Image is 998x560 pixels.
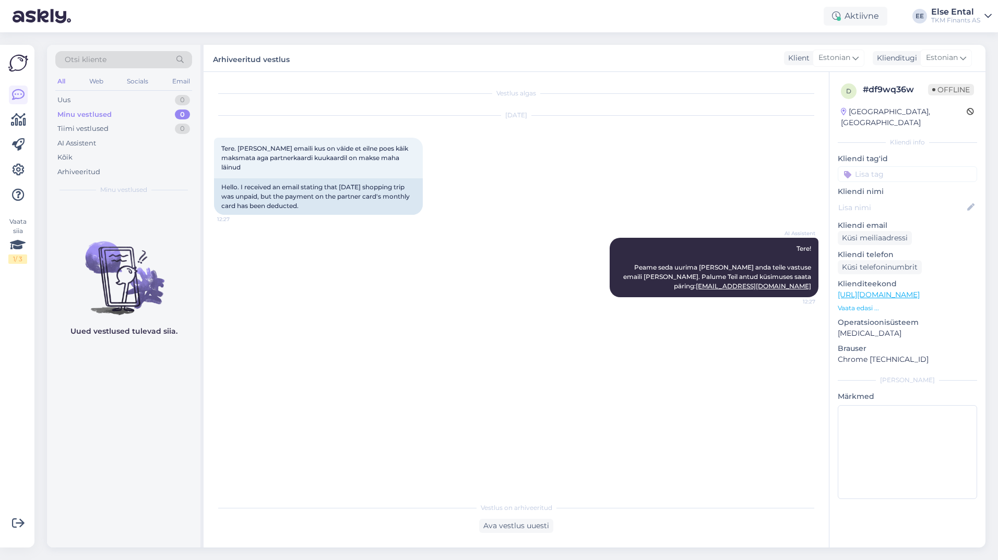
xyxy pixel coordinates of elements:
[838,202,965,213] input: Lisa nimi
[838,260,922,274] div: Küsi telefoninumbrit
[838,303,977,313] p: Vaata edasi ...
[841,106,967,128] div: [GEOGRAPHIC_DATA], [GEOGRAPHIC_DATA]
[696,282,811,290] a: [EMAIL_ADDRESS][DOMAIN_NAME]
[57,124,109,134] div: Tiimi vestlused
[838,231,912,245] div: Küsi meiliaadressi
[931,16,980,25] div: TKM Finants AS
[928,84,974,95] span: Offline
[838,278,977,289] p: Klienditeekond
[838,354,977,365] p: Chrome [TECHNICAL_ID]
[57,138,96,149] div: AI Assistent
[221,144,410,171] span: Tere. [PERSON_NAME] emaili kus on väide et eilne poes käik maksmata aga partnerkaardi kuukaardil ...
[824,7,887,26] div: Aktiivne
[8,254,27,264] div: 1 / 3
[8,217,27,264] div: Vaata siia
[838,153,977,164] p: Kliendi tag'id
[776,229,815,237] span: AI Assistent
[170,75,192,88] div: Email
[8,53,28,73] img: Askly Logo
[175,95,190,105] div: 0
[100,185,147,194] span: Minu vestlused
[838,220,977,231] p: Kliendi email
[65,54,106,65] span: Otsi kliente
[214,89,818,98] div: Vestlus algas
[846,87,851,95] span: d
[57,109,112,120] div: Minu vestlused
[818,52,850,64] span: Estonian
[838,328,977,339] p: [MEDICAL_DATA]
[838,343,977,354] p: Brauser
[479,519,553,533] div: Ava vestlus uuesti
[926,52,958,64] span: Estonian
[838,186,977,197] p: Kliendi nimi
[87,75,105,88] div: Web
[481,503,552,513] span: Vestlus on arhiveeritud
[838,166,977,182] input: Lisa tag
[838,290,920,299] a: [URL][DOMAIN_NAME]
[214,178,423,215] div: Hello. I received an email stating that [DATE] shopping trip was unpaid, but the payment on the p...
[838,249,977,260] p: Kliendi telefon
[838,317,977,328] p: Operatsioonisüsteem
[214,111,818,120] div: [DATE]
[57,152,73,163] div: Kõik
[838,391,977,402] p: Märkmed
[57,167,100,177] div: Arhiveeritud
[47,223,200,316] img: No chats
[213,51,290,65] label: Arhiveeritud vestlus
[125,75,150,88] div: Socials
[623,245,813,290] span: Tere! Peame seda uurima [PERSON_NAME] anda teile vastuse emaili [PERSON_NAME]. Palume Teil antud ...
[863,83,928,96] div: # df9wq36w
[175,109,190,120] div: 0
[57,95,70,105] div: Uus
[70,326,177,337] p: Uued vestlused tulevad siia.
[873,53,917,64] div: Klienditugi
[838,138,977,147] div: Kliendi info
[931,8,980,16] div: Else Ental
[776,298,815,306] span: 12:27
[175,124,190,134] div: 0
[838,375,977,385] div: [PERSON_NAME]
[784,53,810,64] div: Klient
[931,8,992,25] a: Else EntalTKM Finants AS
[217,215,256,223] span: 12:27
[912,9,927,23] div: EE
[55,75,67,88] div: All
